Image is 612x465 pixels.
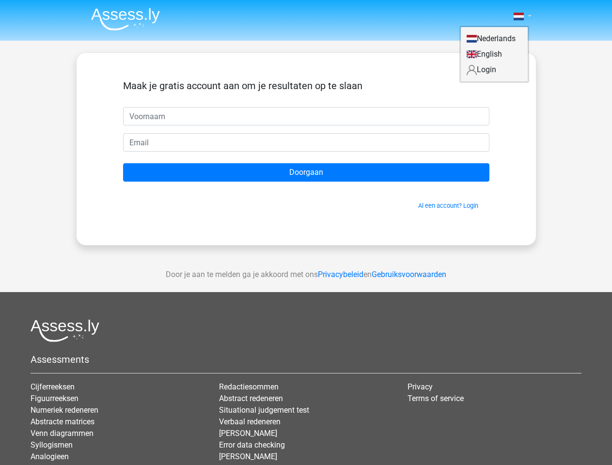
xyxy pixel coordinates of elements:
a: Gebruiksvoorwaarden [372,270,446,279]
h5: Maak je gratis account aan om je resultaten op te slaan [123,80,489,92]
a: Privacy [408,382,433,391]
a: Al een account? Login [418,202,478,209]
input: Doorgaan [123,163,489,182]
a: Privacybeleid [318,270,363,279]
a: Error data checking [219,440,285,449]
a: Abstracte matrices [31,417,94,426]
a: Terms of service [408,394,464,403]
input: Email [123,133,489,152]
img: Assessly [91,8,160,31]
a: Figuurreeksen [31,394,78,403]
a: Abstract redeneren [219,394,283,403]
a: Numeriek redeneren [31,405,98,415]
a: Venn diagrammen [31,429,94,438]
a: Analogieen [31,452,69,461]
img: Assessly logo [31,319,99,342]
h5: Assessments [31,354,581,365]
a: Login [461,62,528,77]
a: [PERSON_NAME] [219,429,277,438]
a: [PERSON_NAME] [219,452,277,461]
input: Voornaam [123,107,489,125]
a: Nederlands [461,31,528,46]
a: Situational judgement test [219,405,309,415]
a: English [461,46,528,62]
a: Verbaal redeneren [219,417,281,426]
a: Syllogismen [31,440,73,449]
a: Cijferreeksen [31,382,75,391]
a: Redactiesommen [219,382,279,391]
